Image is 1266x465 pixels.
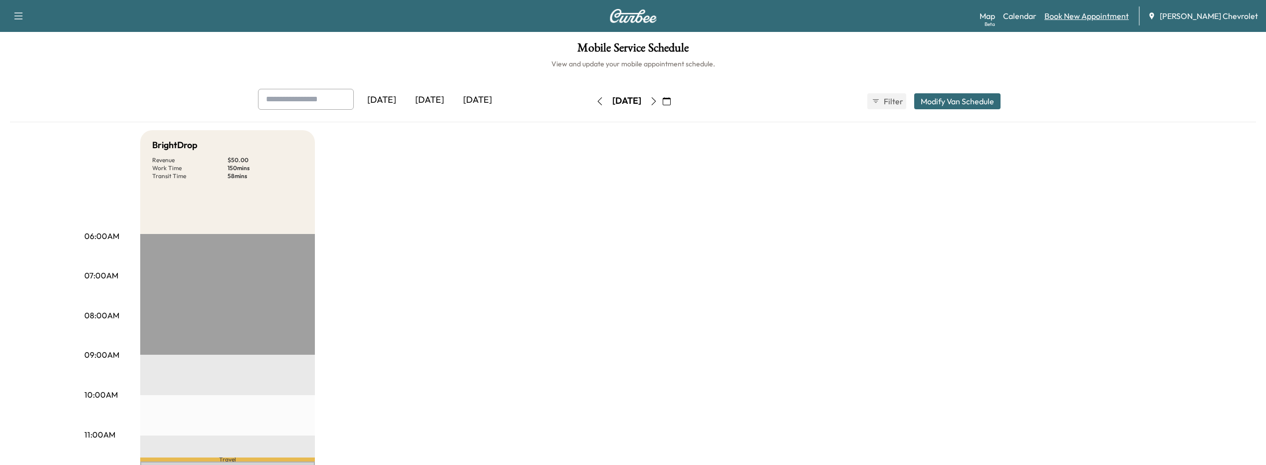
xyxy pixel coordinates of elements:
div: [DATE] [358,89,406,112]
div: [DATE] [612,95,641,107]
img: Curbee Logo [609,9,657,23]
p: Revenue [152,156,228,164]
p: $ 50.00 [228,156,303,164]
p: 07:00AM [84,269,118,281]
h6: View and update your mobile appointment schedule. [10,59,1256,69]
span: [PERSON_NAME] Chevrolet [1160,10,1258,22]
p: 06:00AM [84,230,119,242]
a: Calendar [1003,10,1036,22]
p: 58 mins [228,172,303,180]
div: Beta [985,20,995,28]
p: 09:00AM [84,349,119,361]
span: Filter [884,95,902,107]
button: Modify Van Schedule [914,93,1001,109]
a: MapBeta [980,10,995,22]
p: Transit Time [152,172,228,180]
p: 08:00AM [84,309,119,321]
a: Book New Appointment [1044,10,1129,22]
button: Filter [867,93,906,109]
p: 11:00AM [84,429,115,441]
p: Work Time [152,164,228,172]
h1: Mobile Service Schedule [10,42,1256,59]
h5: BrightDrop [152,138,198,152]
div: [DATE] [406,89,454,112]
div: [DATE] [454,89,502,112]
p: 10:00AM [84,389,118,401]
p: 150 mins [228,164,303,172]
p: Travel [140,458,315,462]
